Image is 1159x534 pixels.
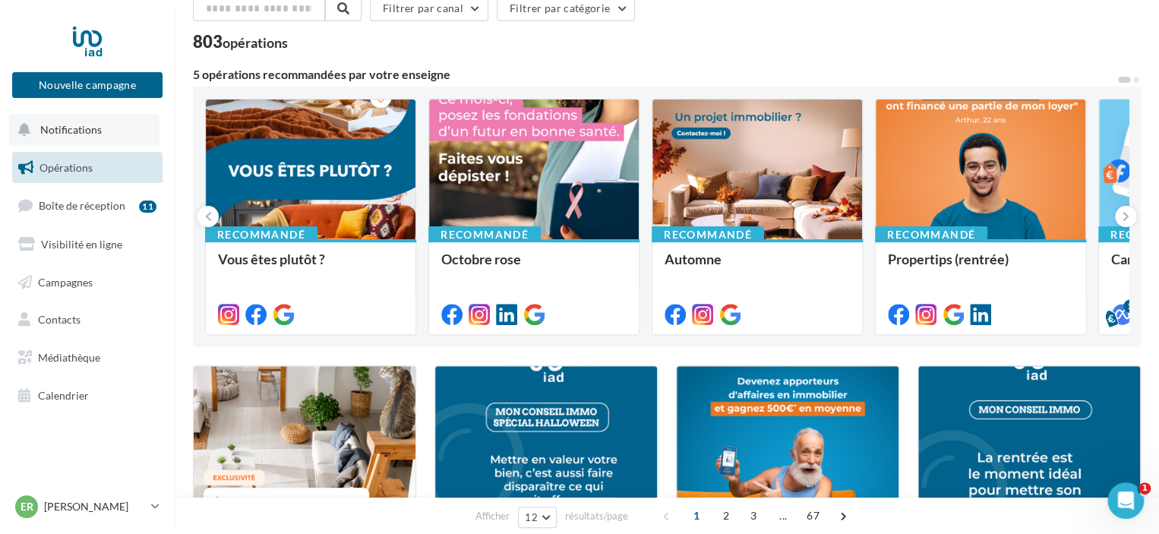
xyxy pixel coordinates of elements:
button: Nouvelle campagne [12,72,163,98]
span: résultats/page [565,509,628,523]
span: ... [771,504,795,528]
div: Recommandé [428,226,541,243]
a: Opérations [9,152,166,184]
div: 803 [193,33,288,50]
a: Calendrier [9,380,166,412]
span: 12 [525,511,538,523]
a: Boîte de réception11 [9,189,166,222]
div: Recommandé [875,226,987,243]
span: 1 [684,504,709,528]
span: Afficher [475,509,510,523]
div: Vous êtes plutôt ? [218,251,403,282]
span: Notifications [40,123,102,136]
div: Octobre rose [441,251,627,282]
a: ER [PERSON_NAME] [12,492,163,521]
a: Contacts [9,304,166,336]
span: Campagnes [38,275,93,288]
button: Notifications [9,114,159,146]
span: 1 [1138,482,1151,495]
div: Propertips (rentrée) [888,251,1073,282]
p: [PERSON_NAME] [44,499,145,514]
span: Boîte de réception [39,199,125,212]
span: 3 [741,504,766,528]
div: Recommandé [205,226,317,243]
div: 11 [139,201,156,213]
a: Campagnes [9,267,166,299]
div: 5 [1123,299,1137,313]
div: Recommandé [652,226,764,243]
div: 5 opérations recommandées par votre enseigne [193,68,1116,81]
div: opérations [223,36,288,49]
span: Visibilité en ligne [41,238,122,251]
span: 2 [714,504,738,528]
span: Opérations [39,161,93,174]
button: 12 [518,507,557,528]
a: Médiathèque [9,342,166,374]
div: Automne [665,251,850,282]
a: Visibilité en ligne [9,229,166,261]
span: 67 [801,504,826,528]
span: Médiathèque [38,351,100,364]
span: ER [21,499,33,514]
span: Contacts [38,313,81,326]
iframe: Intercom live chat [1107,482,1144,519]
span: Calendrier [38,389,89,402]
